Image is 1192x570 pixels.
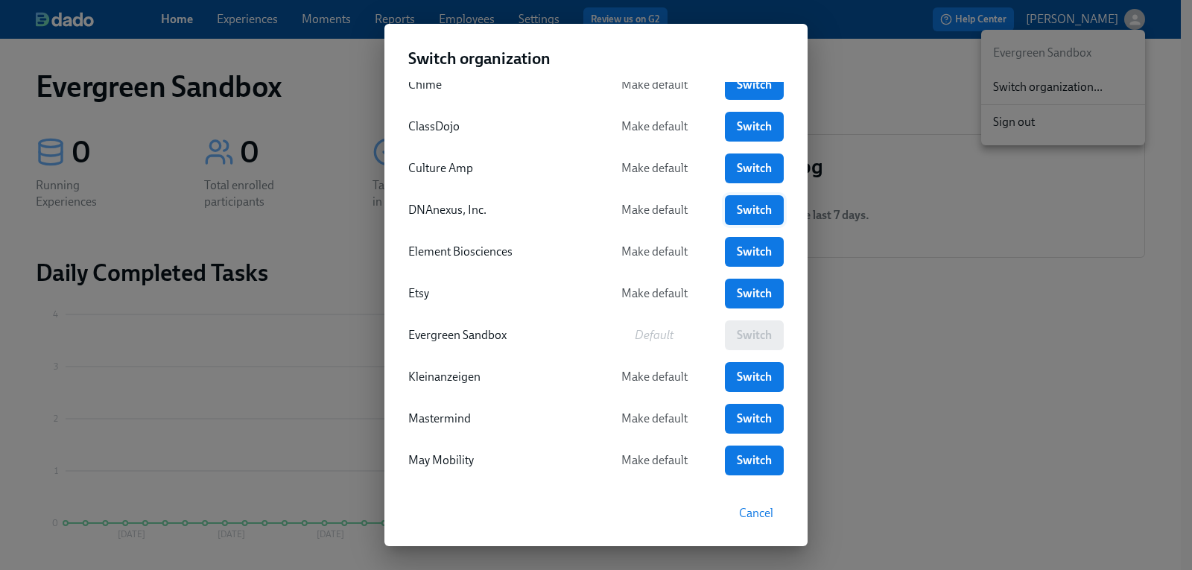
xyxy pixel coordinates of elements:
[725,237,784,267] a: Switch
[725,279,784,308] a: Switch
[735,286,773,301] span: Switch
[725,404,784,434] a: Switch
[408,160,584,177] div: Culture Amp
[725,195,784,225] a: Switch
[408,411,584,427] div: Mastermind
[596,70,713,100] button: Make default
[725,112,784,142] a: Switch
[725,362,784,392] a: Switch
[596,446,713,475] button: Make default
[596,362,713,392] button: Make default
[606,286,703,301] span: Make default
[606,370,703,384] span: Make default
[408,285,584,302] div: Etsy
[408,452,584,469] div: May Mobility
[606,203,703,218] span: Make default
[735,244,773,259] span: Switch
[735,161,773,176] span: Switch
[725,153,784,183] a: Switch
[408,77,584,93] div: Chime
[408,48,784,70] h2: Switch organization
[735,453,773,468] span: Switch
[606,161,703,176] span: Make default
[606,453,703,468] span: Make default
[408,369,584,385] div: Kleinanzeigen
[408,202,584,218] div: DNAnexus, Inc.
[739,506,773,521] span: Cancel
[725,446,784,475] a: Switch
[408,118,584,135] div: ClassDojo
[596,153,713,183] button: Make default
[606,77,703,92] span: Make default
[408,327,584,343] div: Evergreen Sandbox
[735,77,773,92] span: Switch
[596,237,713,267] button: Make default
[596,195,713,225] button: Make default
[725,70,784,100] a: Switch
[729,498,784,528] button: Cancel
[596,279,713,308] button: Make default
[735,411,773,426] span: Switch
[596,112,713,142] button: Make default
[408,244,584,260] div: Element Biosciences
[596,404,713,434] button: Make default
[735,203,773,218] span: Switch
[735,370,773,384] span: Switch
[606,119,703,134] span: Make default
[606,244,703,259] span: Make default
[606,411,703,426] span: Make default
[735,119,773,134] span: Switch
